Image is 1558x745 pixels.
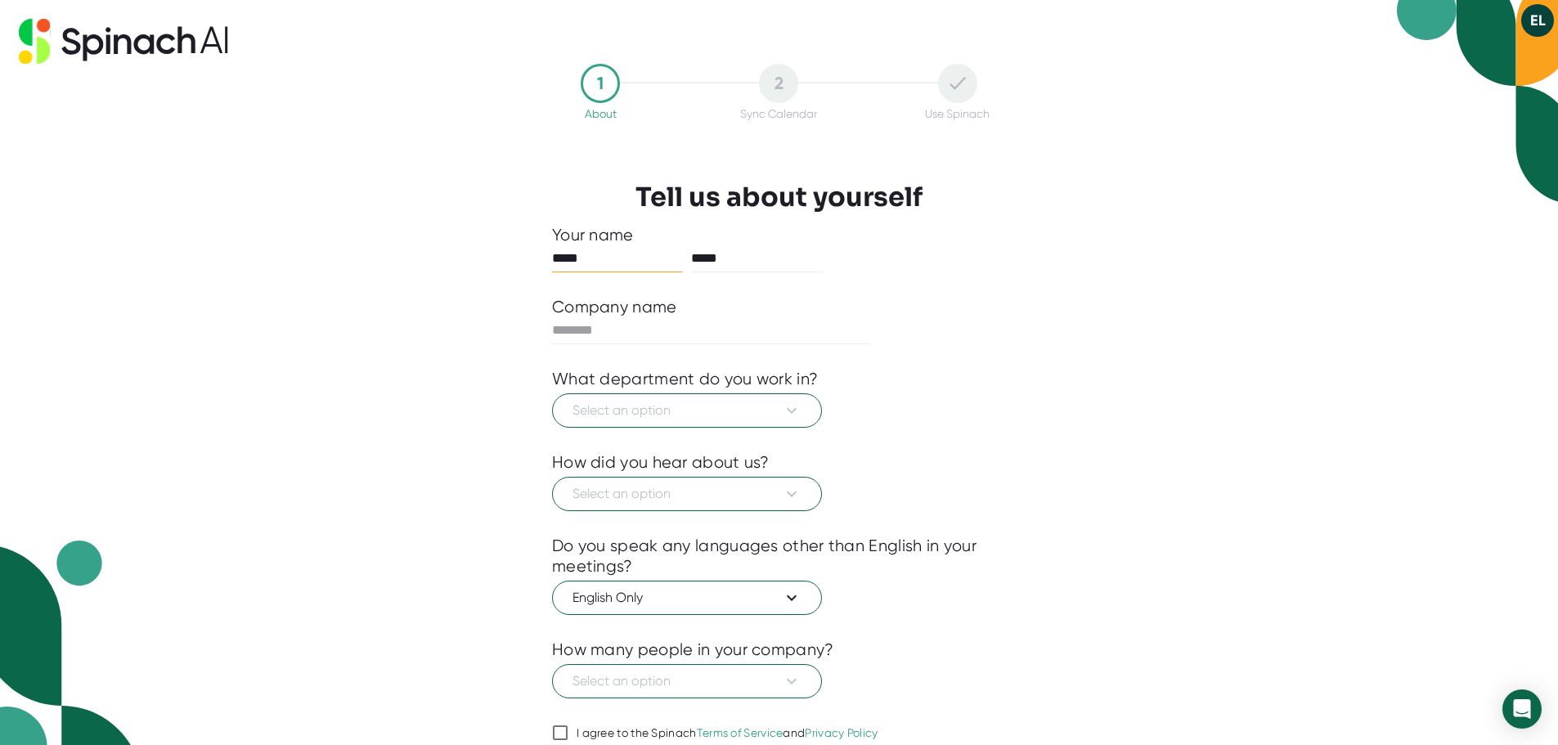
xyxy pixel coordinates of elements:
[585,107,617,120] div: About
[552,297,677,317] div: Company name
[572,588,801,608] span: English Only
[805,726,878,739] a: Privacy Policy
[577,726,878,741] div: I agree to the Spinach and
[1521,4,1554,37] button: EL
[1502,689,1542,729] div: Open Intercom Messenger
[572,401,801,420] span: Select an option
[572,671,801,691] span: Select an option
[552,393,822,428] button: Select an option
[552,581,822,615] button: English Only
[552,640,834,660] div: How many people in your company?
[697,726,783,739] a: Terms of Service
[552,225,1006,245] div: Your name
[925,107,990,120] div: Use Spinach
[759,64,798,103] div: 2
[552,452,770,473] div: How did you hear about us?
[552,477,822,511] button: Select an option
[635,182,923,213] h3: Tell us about yourself
[552,536,1006,577] div: Do you speak any languages other than English in your meetings?
[552,664,822,698] button: Select an option
[552,369,818,389] div: What department do you work in?
[572,484,801,504] span: Select an option
[581,64,620,103] div: 1
[740,107,817,120] div: Sync Calendar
